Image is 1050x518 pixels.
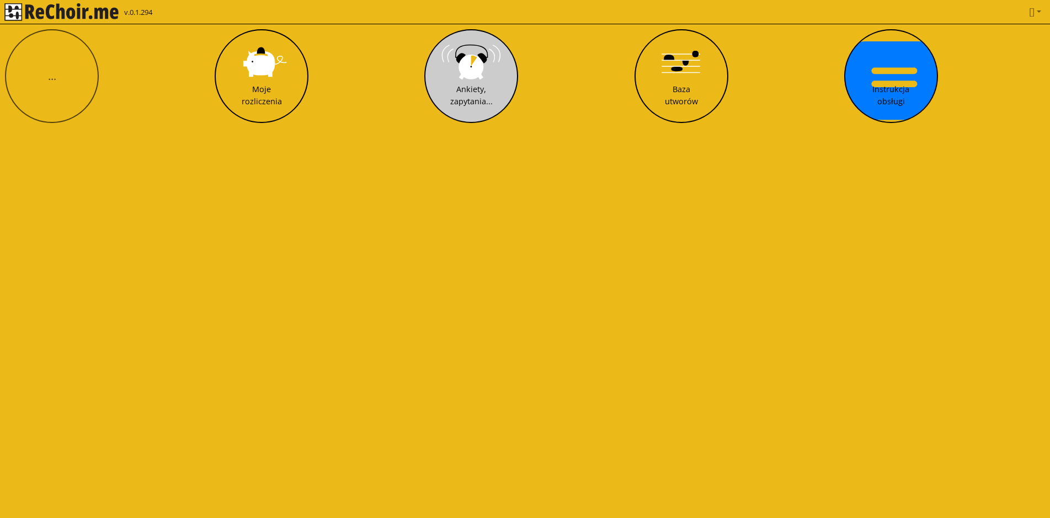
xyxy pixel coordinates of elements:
[215,29,308,123] button: Moje rozliczenia
[665,83,698,107] div: Baza utworów
[872,83,909,107] div: Instrukcja obsługi
[1025,1,1046,23] a: []
[242,83,282,107] div: Moje rozliczenia
[844,29,938,123] button: Instrukcja obsługi
[450,83,493,107] div: Ankiety, zapytania...
[424,29,518,123] button: Ankiety, zapytania...
[4,3,119,21] img: rekłajer mi
[124,7,152,18] span: v.0.1.294
[635,29,728,123] button: Baza utworów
